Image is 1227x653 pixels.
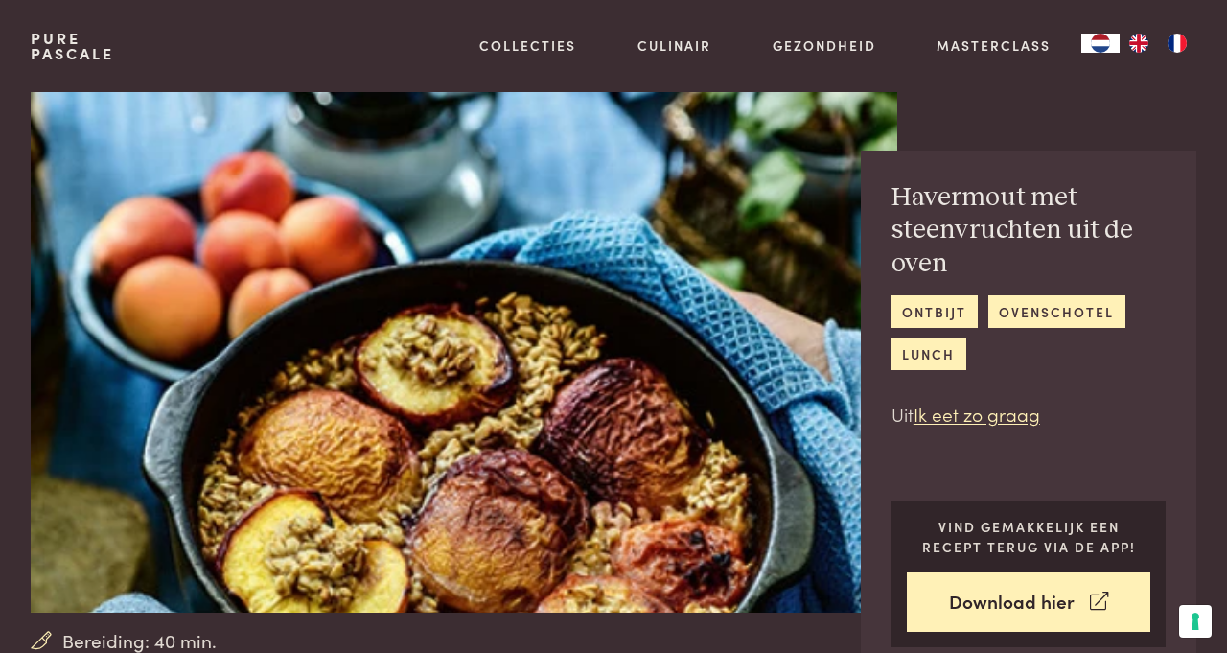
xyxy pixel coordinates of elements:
[937,35,1051,56] a: Masterclass
[1120,34,1196,53] ul: Language list
[1081,34,1196,53] aside: Language selected: Nederlands
[1081,34,1120,53] div: Language
[891,295,978,327] a: ontbijt
[1081,34,1120,53] a: NL
[31,92,897,613] img: Havermout met steenvruchten uit de oven
[1120,34,1158,53] a: EN
[891,338,966,369] a: lunch
[891,181,1166,281] h2: Havermout met steenvruchten uit de oven
[31,31,114,61] a: PurePascale
[1179,605,1212,638] button: Uw voorkeuren voor toestemming voor trackingtechnologieën
[988,295,1125,327] a: ovenschotel
[479,35,576,56] a: Collecties
[1158,34,1196,53] a: FR
[637,35,711,56] a: Culinair
[914,401,1040,427] a: Ik eet zo graag
[907,517,1151,556] p: Vind gemakkelijk een recept terug via de app!
[773,35,876,56] a: Gezondheid
[907,572,1151,633] a: Download hier
[891,401,1166,429] p: Uit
